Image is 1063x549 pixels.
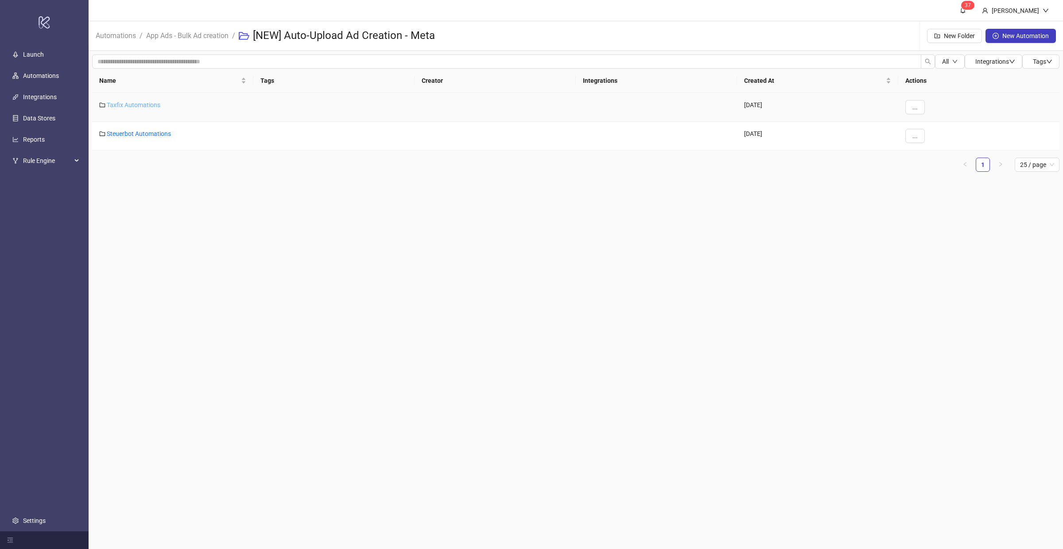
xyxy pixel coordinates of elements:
[935,54,965,69] button: Alldown
[958,158,972,172] li: Previous Page
[962,162,968,167] span: left
[140,22,143,50] li: /
[23,152,72,170] span: Rule Engine
[744,76,884,85] span: Created At
[1015,158,1059,172] div: Page Size
[23,115,55,122] a: Data Stores
[958,158,972,172] button: left
[905,129,925,143] button: ...
[253,69,415,93] th: Tags
[23,517,46,524] a: Settings
[7,537,13,543] span: menu-fold
[975,58,1015,65] span: Integrations
[737,93,898,122] div: [DATE]
[976,158,989,171] a: 1
[23,136,45,143] a: Reports
[415,69,576,93] th: Creator
[576,69,737,93] th: Integrations
[1022,54,1059,69] button: Tagsdown
[144,30,230,40] a: App Ads - Bulk Ad creation
[107,101,160,108] a: Taxfix Automations
[905,100,925,114] button: ...
[976,158,990,172] li: 1
[965,2,968,8] span: 3
[961,1,974,10] sup: 37
[925,58,931,65] span: search
[92,69,253,93] th: Name
[965,54,1022,69] button: Integrationsdown
[927,29,982,43] button: New Folder
[1002,32,1049,39] span: New Automation
[998,162,1003,167] span: right
[968,2,971,8] span: 7
[952,59,958,64] span: down
[23,51,44,58] a: Launch
[1043,8,1049,14] span: down
[107,130,171,137] a: Steuerbot Automations
[737,69,898,93] th: Created At
[960,7,966,13] span: bell
[912,132,918,139] span: ...
[993,33,999,39] span: plus-circle
[23,73,59,80] a: Automations
[898,69,1059,93] th: Actions
[912,104,918,111] span: ...
[12,158,19,164] span: fork
[1020,158,1054,171] span: 25 / page
[1009,58,1015,65] span: down
[942,58,949,65] span: All
[253,29,435,43] h3: [NEW] Auto-Upload Ad Creation - Meta
[23,94,57,101] a: Integrations
[944,32,975,39] span: New Folder
[993,158,1008,172] li: Next Page
[737,122,898,151] div: [DATE]
[985,29,1056,43] button: New Automation
[993,158,1008,172] button: right
[99,131,105,137] span: folder
[1033,58,1052,65] span: Tags
[99,102,105,108] span: folder
[988,6,1043,15] div: [PERSON_NAME]
[982,8,988,14] span: user
[934,33,940,39] span: folder-add
[239,31,249,41] span: folder-open
[94,30,138,40] a: Automations
[99,76,239,85] span: Name
[232,22,235,50] li: /
[1046,58,1052,65] span: down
